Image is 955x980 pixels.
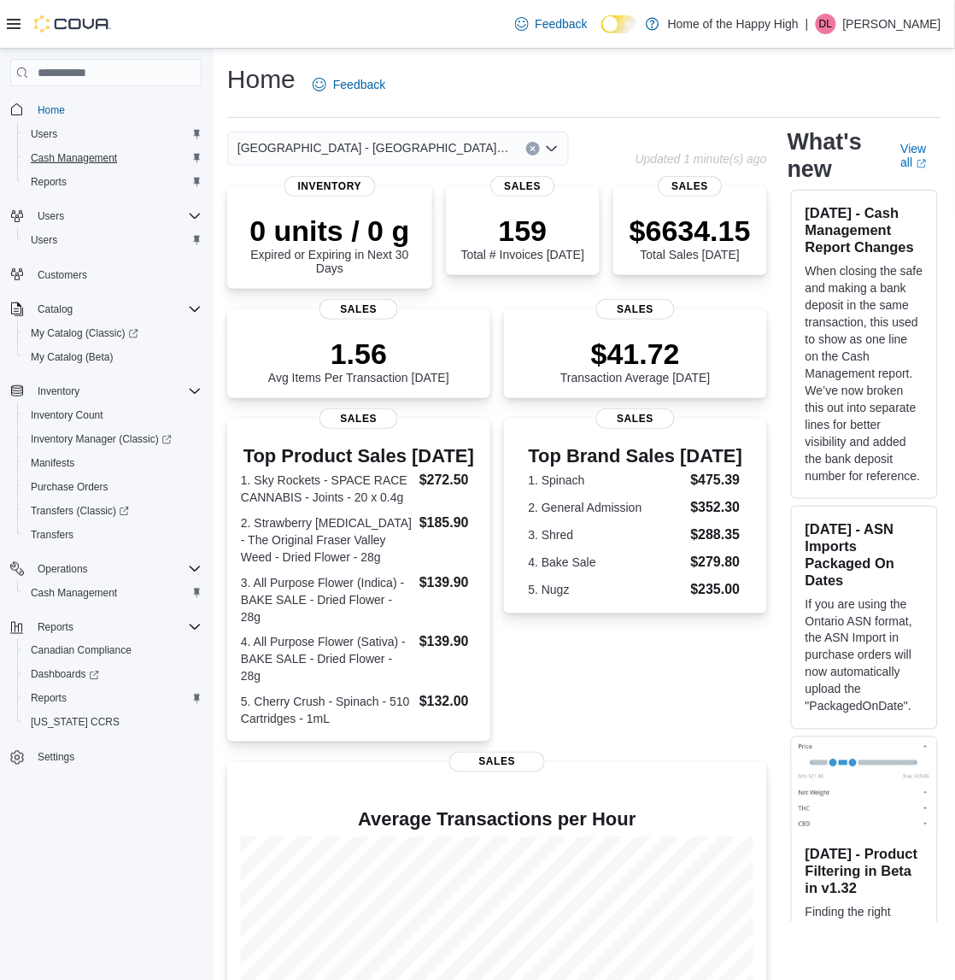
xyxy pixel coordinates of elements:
p: When closing the safe and making a bank deposit in the same transaction, this used to show as one... [806,262,923,484]
h3: [DATE] - ASN Imports Packaged On Dates [806,520,923,589]
span: Feedback [536,15,588,32]
h1: Home [227,62,296,97]
h3: [DATE] - Product Filtering in Beta in v1.32 [806,846,923,897]
span: Purchase Orders [24,477,202,497]
span: Reports [31,617,202,637]
h3: [DATE] - Cash Management Report Changes [806,204,923,255]
span: Home [31,98,202,120]
span: Feedback [333,76,385,93]
dt: 2. Strawberry [MEDICAL_DATA] - The Original Fraser Valley Weed - Dried Flower - 28g [241,514,413,566]
button: Catalog [31,299,79,320]
span: Inventory Count [24,405,202,425]
span: Operations [38,562,88,576]
span: Inventory Manager (Classic) [24,429,202,449]
dt: 1. Sky Rockets - SPACE RACE CANNABIS - Joints - 20 x 0.4g [241,472,413,506]
span: Customers [31,264,202,285]
button: Cash Management [17,146,208,170]
dd: $185.90 [419,513,477,533]
button: Customers [3,262,208,287]
a: My Catalog (Beta) [24,347,120,367]
span: Inventory Count [31,408,103,422]
button: Users [17,228,208,252]
span: Operations [31,559,202,579]
span: Dashboards [24,665,202,685]
dt: 1. Spinach [529,472,684,489]
button: My Catalog (Beta) [17,345,208,369]
button: Open list of options [545,142,559,156]
a: Inventory Manager (Classic) [24,429,179,449]
span: Users [24,124,202,144]
span: Inventory Manager (Classic) [31,432,172,446]
p: $41.72 [560,337,711,371]
button: Reports [3,615,208,639]
a: View allExternal link [901,142,941,169]
span: Users [31,206,202,226]
button: Catalog [3,297,208,321]
span: Washington CCRS [24,713,202,733]
span: Users [31,127,57,141]
span: Home [38,103,65,117]
span: DL [819,14,832,34]
span: My Catalog (Classic) [31,326,138,340]
a: [US_STATE] CCRS [24,713,126,733]
span: Inventory [38,384,79,398]
span: Transfers [31,528,73,542]
span: Users [38,209,64,223]
div: Transaction Average [DATE] [560,337,711,384]
span: Reports [38,620,73,634]
p: If you are using the Ontario ASN format, the ASN Import in purchase orders will now automatically... [806,596,923,715]
a: Home [31,100,72,120]
div: Expired or Expiring in Next 30 Days [241,214,419,275]
button: Settings [3,745,208,770]
a: Purchase Orders [24,477,115,497]
button: Operations [31,559,95,579]
button: Inventory [3,379,208,403]
button: Reports [17,170,208,194]
span: Catalog [38,302,73,316]
dd: $352.30 [691,497,743,518]
p: 0 units / 0 g [241,214,419,248]
span: Cash Management [31,586,117,600]
div: Total # Invoices [DATE] [461,214,584,261]
dt: 3. Shred [529,526,684,543]
button: Users [3,204,208,228]
a: Cash Management [24,583,124,603]
span: Transfers [24,525,202,545]
button: Purchase Orders [17,475,208,499]
div: Total Sales [DATE] [630,214,751,261]
button: Users [17,122,208,146]
span: Canadian Compliance [31,644,132,658]
dd: $235.00 [691,579,743,600]
a: Transfers (Classic) [24,501,136,521]
span: Canadian Compliance [24,641,202,661]
a: Cash Management [24,148,124,168]
span: Users [24,230,202,250]
span: Settings [31,747,202,768]
span: Cash Management [24,148,202,168]
button: Operations [3,557,208,581]
h4: Average Transactions per Hour [241,810,753,830]
span: Cash Management [24,583,202,603]
a: My Catalog (Classic) [24,323,145,343]
a: Transfers [24,525,80,545]
dt: 4. Bake Sale [529,554,684,571]
span: Reports [24,689,202,709]
span: My Catalog (Beta) [31,350,114,364]
span: Manifests [24,453,202,473]
a: Users [24,124,64,144]
a: Transfers (Classic) [17,499,208,523]
p: 1.56 [268,337,449,371]
dd: $139.90 [419,632,477,653]
span: Sales [596,299,675,320]
nav: Complex example [10,90,202,814]
button: [US_STATE] CCRS [17,711,208,735]
dt: 4. All Purpose Flower (Sativa) - BAKE SALE - Dried Flower - 28g [241,634,413,685]
p: $6634.15 [630,214,751,248]
dd: $288.35 [691,525,743,545]
span: [GEOGRAPHIC_DATA] - [GEOGRAPHIC_DATA] - Fire & Flower [237,138,509,158]
dt: 5. Cherry Crush - Spinach - 510 Cartridges - 1mL [241,694,413,728]
button: Canadian Compliance [17,639,208,663]
svg: External link [917,159,927,169]
dt: 2. General Admission [529,499,684,516]
p: Updated 1 minute(s) ago [636,152,767,166]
